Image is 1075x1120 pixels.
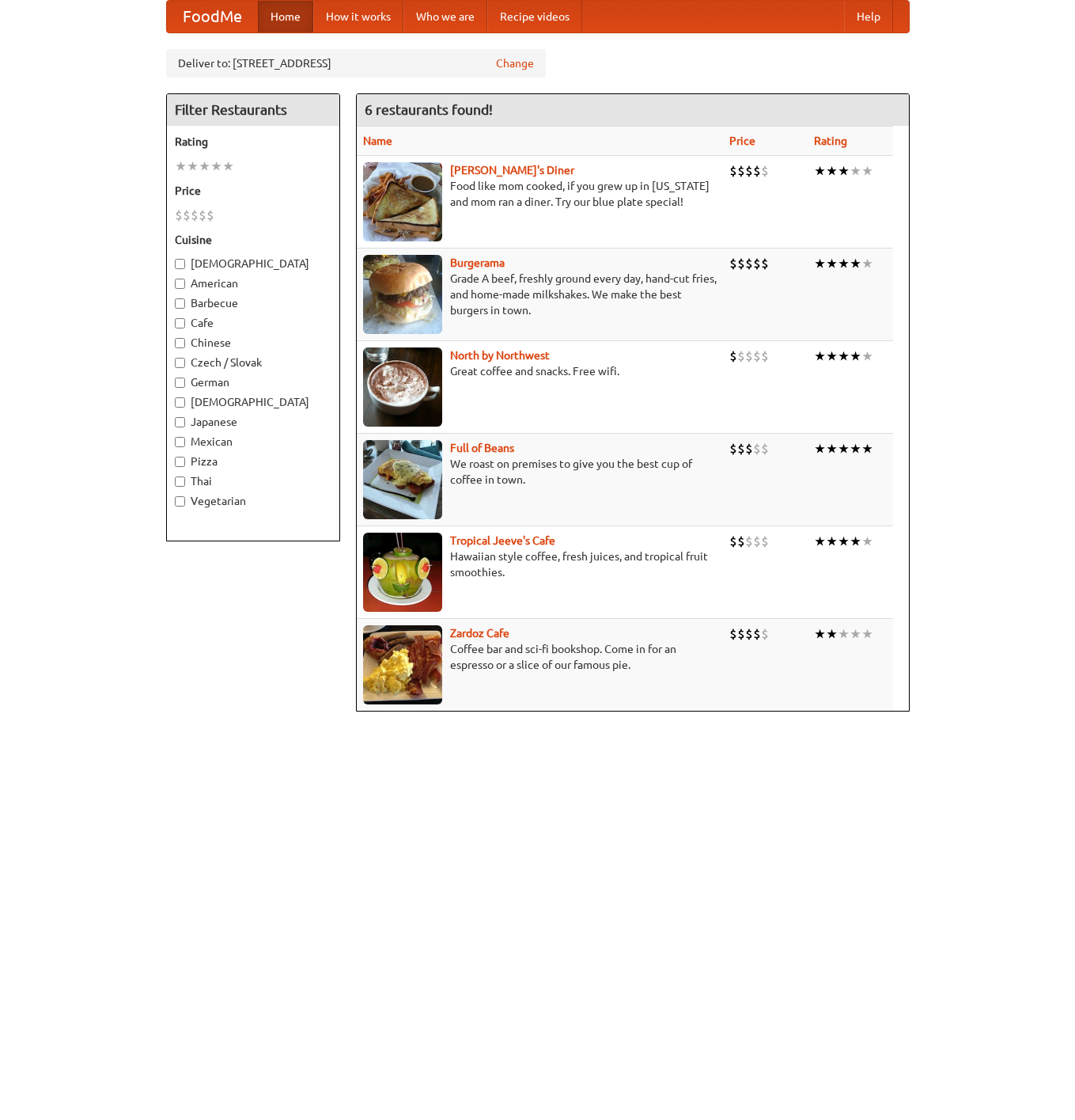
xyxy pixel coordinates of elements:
[363,625,442,704] img: zardoz.jpg
[729,347,737,365] li: $
[814,625,826,643] li: ★
[258,1,313,32] a: Home
[175,378,185,388] input: German
[363,347,442,427] img: north.jpg
[745,347,753,365] li: $
[363,440,442,519] img: beans.jpg
[199,207,206,224] li: $
[199,158,210,175] li: ★
[753,162,761,180] li: $
[850,440,861,457] li: ★
[745,440,753,457] li: $
[363,255,442,334] img: burgerama.jpg
[838,440,850,457] li: ★
[838,255,850,272] li: ★
[450,442,514,454] a: Full of Beans
[737,533,745,550] li: $
[814,347,826,365] li: ★
[403,1,487,32] a: Who we are
[737,440,745,457] li: $
[729,162,737,180] li: $
[814,255,826,272] li: ★
[761,533,769,550] li: $
[175,183,331,199] h5: Price
[175,134,331,150] h5: Rating
[175,298,185,309] input: Barbecue
[175,437,185,447] input: Mexican
[861,255,873,272] li: ★
[861,347,873,365] li: ★
[753,533,761,550] li: $
[487,1,582,32] a: Recipe videos
[850,533,861,550] li: ★
[753,440,761,457] li: $
[838,533,850,550] li: ★
[861,162,873,180] li: ★
[729,533,737,550] li: $
[175,275,331,291] label: American
[745,533,753,550] li: $
[761,440,769,457] li: $
[814,135,847,147] a: Rating
[850,255,861,272] li: ★
[761,625,769,643] li: $
[363,271,717,318] p: Grade A beef, freshly ground every day, hand-cut fries, and home-made milkshakes. We make the bes...
[175,259,185,269] input: [DEMOGRAPHIC_DATA]
[187,158,199,175] li: ★
[850,347,861,365] li: ★
[450,627,509,640] b: Zardoz Cafe
[175,493,331,509] label: Vegetarian
[850,625,861,643] li: ★
[175,295,331,311] label: Barbecue
[175,207,183,224] li: $
[450,256,505,269] a: Burgerama
[175,454,331,469] label: Pizza
[814,533,826,550] li: ★
[753,347,761,365] li: $
[496,55,534,71] a: Change
[729,625,737,643] li: $
[175,358,185,368] input: Czech / Slovak
[729,440,737,457] li: $
[814,440,826,457] li: ★
[826,533,838,550] li: ★
[167,94,339,126] h4: Filter Restaurants
[826,255,838,272] li: ★
[450,349,550,362] a: North by Northwest
[183,207,191,224] li: $
[175,476,185,487] input: Thai
[175,256,331,271] label: [DEMOGRAPHIC_DATA]
[745,625,753,643] li: $
[363,533,442,612] img: jeeves.jpg
[363,641,717,673] p: Coffee bar and sci-fi bookshop. Come in for an espresso or a slice of our famous pie.
[861,625,873,643] li: ★
[826,162,838,180] li: ★
[191,207,199,224] li: $
[745,255,753,272] li: $
[761,255,769,272] li: $
[363,363,717,379] p: Great coffee and snacks. Free wifi.
[838,162,850,180] li: ★
[363,549,717,580] p: Hawaiian style coffee, fresh juices, and tropical fruit smoothies.
[363,456,717,488] p: We roast on premises to give you the best cup of coffee in town.
[175,355,331,370] label: Czech / Slovak
[363,135,392,147] a: Name
[861,440,873,457] li: ★
[175,338,185,348] input: Chinese
[737,347,745,365] li: $
[737,255,745,272] li: $
[175,496,185,507] input: Vegetarian
[737,162,745,180] li: $
[175,434,331,450] label: Mexican
[745,162,753,180] li: $
[175,374,331,390] label: German
[729,255,737,272] li: $
[313,1,403,32] a: How it works
[753,255,761,272] li: $
[166,49,546,78] div: Deliver to: [STREET_ADDRESS]
[450,534,555,547] a: Tropical Jeeve's Cafe
[175,417,185,427] input: Japanese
